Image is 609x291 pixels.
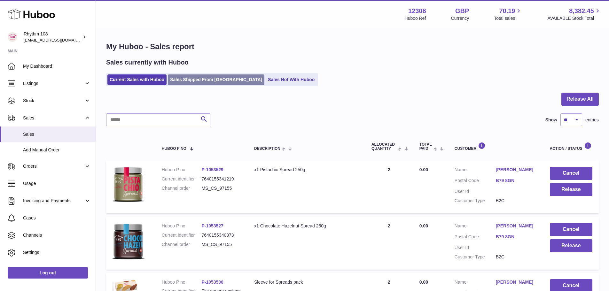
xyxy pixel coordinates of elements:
button: Cancel [550,223,592,236]
span: AVAILABLE Stock Total [547,15,601,21]
span: Invoicing and Payments [23,198,84,204]
dt: Huboo P no [162,223,202,229]
strong: 12308 [408,7,426,15]
a: 8,382.45 AVAILABLE Stock Total [547,7,601,21]
button: Release All [561,93,599,106]
span: 0.00 [419,223,428,228]
a: Log out [8,267,88,279]
span: Usage [23,180,91,187]
img: internalAdmin-12308@internal.huboo.com [8,32,17,42]
td: 2 [365,160,413,213]
div: x1 Pistachio Spread 250g [254,167,359,173]
div: x1 Chocolate Hazelnut Spread 250g [254,223,359,229]
a: Sales Not With Huboo [266,74,317,85]
span: Total sales [494,15,522,21]
span: Total paid [419,142,432,151]
label: Show [545,117,557,123]
strong: GBP [455,7,469,15]
img: 1753713930.JPG [113,167,144,202]
span: ALLOCATED Quantity [371,142,397,151]
a: 70.19 Total sales [494,7,522,21]
a: B79 8GN [496,178,537,184]
span: Cases [23,215,91,221]
dt: Channel order [162,185,202,191]
div: Rhythm 108 [24,31,81,43]
span: 70.19 [499,7,515,15]
dd: MS_CS_97155 [201,241,241,248]
button: Release [550,183,592,196]
dd: MS_CS_97155 [201,185,241,191]
dt: Huboo P no [162,279,202,285]
dt: Name [455,167,496,174]
dt: Name [455,279,496,287]
span: Channels [23,232,91,238]
span: Orders [23,163,84,169]
dt: Current identifier [162,232,202,238]
a: B79 8GN [496,234,537,240]
dt: Current identifier [162,176,202,182]
dt: Name [455,223,496,231]
a: P-1053530 [201,280,223,285]
div: Huboo Ref [405,15,426,21]
span: entries [585,117,599,123]
div: Action / Status [550,142,592,151]
span: Sales [23,115,84,121]
dt: Postal Code [455,178,496,185]
dd: B2C [496,254,537,260]
span: Stock [23,98,84,104]
span: Sales [23,131,91,137]
span: My Dashboard [23,63,91,69]
dt: Huboo P no [162,167,202,173]
dt: Customer Type [455,254,496,260]
span: 8,382.45 [569,7,594,15]
dt: User Id [455,245,496,251]
span: Description [254,147,280,151]
div: Sleeve for Spreads pack [254,279,359,285]
dt: Customer Type [455,198,496,204]
span: Settings [23,249,91,256]
a: [PERSON_NAME] [496,279,537,285]
div: Currency [451,15,469,21]
dd: 7640155340373 [201,232,241,238]
dd: 7640155341219 [201,176,241,182]
div: Customer [455,142,537,151]
dt: Postal Code [455,234,496,241]
a: [PERSON_NAME] [496,167,537,173]
dt: User Id [455,188,496,195]
button: Cancel [550,167,592,180]
span: 0.00 [419,280,428,285]
span: 0.00 [419,167,428,172]
h2: Sales currently with Huboo [106,58,189,67]
a: Sales Shipped From [GEOGRAPHIC_DATA] [168,74,264,85]
dt: Channel order [162,241,202,248]
span: Add Manual Order [23,147,91,153]
button: Release [550,239,592,252]
h1: My Huboo - Sales report [106,42,599,52]
dd: B2C [496,198,537,204]
img: 1753713744.JPG [113,223,144,260]
span: Huboo P no [162,147,186,151]
td: 2 [365,217,413,270]
a: P-1053529 [201,167,223,172]
span: [EMAIL_ADDRESS][DOMAIN_NAME] [24,37,94,42]
span: Listings [23,80,84,87]
a: Current Sales with Huboo [107,74,167,85]
a: P-1053527 [201,223,223,228]
a: [PERSON_NAME] [496,223,537,229]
